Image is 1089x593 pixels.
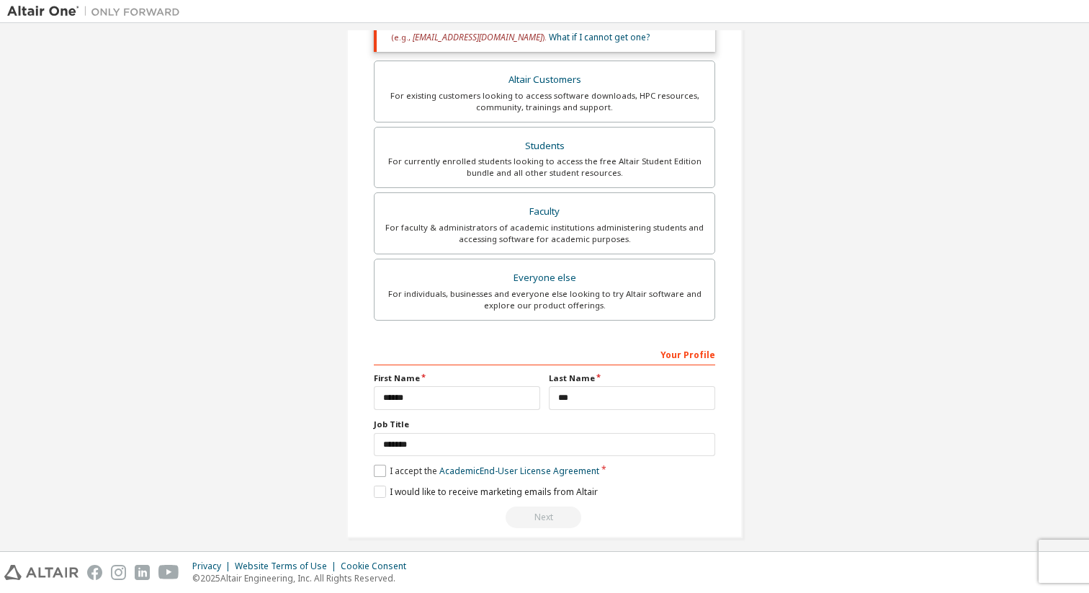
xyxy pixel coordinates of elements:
label: Job Title [374,419,715,430]
img: facebook.svg [87,565,102,580]
div: Everyone else [383,268,706,288]
div: For individuals, businesses and everyone else looking to try Altair software and explore our prod... [383,288,706,311]
div: You need to provide your academic email [374,507,715,528]
img: youtube.svg [158,565,179,580]
img: instagram.svg [111,565,126,580]
label: I would like to receive marketing emails from Altair [374,486,598,498]
img: altair_logo.svg [4,565,79,580]
a: Academic End-User License Agreement [439,465,599,477]
div: You must enter a valid email address provided by your academic institution (e.g., ). [374,11,715,52]
img: linkedin.svg [135,565,150,580]
label: I accept the [374,465,599,477]
img: Altair One [7,4,187,19]
div: Cookie Consent [341,561,415,572]
div: For currently enrolled students looking to access the free Altair Student Edition bundle and all ... [383,156,706,179]
div: Your Profile [374,342,715,365]
div: Faculty [383,202,706,222]
label: First Name [374,373,540,384]
p: © 2025 Altair Engineering, Inc. All Rights Reserved. [192,572,415,584]
label: Last Name [549,373,715,384]
div: For faculty & administrators of academic institutions administering students and accessing softwa... [383,222,706,245]
div: Website Terms of Use [235,561,341,572]
div: Altair Customers [383,70,706,90]
span: [EMAIL_ADDRESS][DOMAIN_NAME] [413,31,542,43]
div: Students [383,136,706,156]
div: Privacy [192,561,235,572]
div: For existing customers looking to access software downloads, HPC resources, community, trainings ... [383,90,706,113]
a: What if I cannot get one? [549,31,650,43]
